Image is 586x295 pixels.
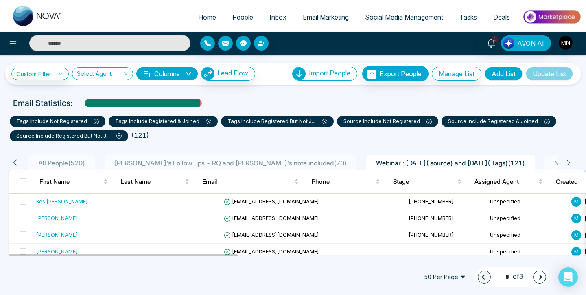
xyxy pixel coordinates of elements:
[493,13,510,21] span: Deals
[11,68,69,80] a: Custom Filter
[36,197,88,205] div: Kos [PERSON_NAME]
[39,177,102,187] span: First Name
[362,66,429,81] button: Export People
[409,231,454,238] span: [PHONE_NUMBER]
[526,67,573,81] button: Update List
[224,215,319,221] span: [EMAIL_ADDRESS][DOMAIN_NAME]
[432,67,481,81] button: Manage List
[295,9,357,25] a: Email Marketing
[485,67,523,81] button: Add List
[36,247,78,255] div: [PERSON_NAME]
[201,67,255,81] button: Lead Flow
[190,9,224,25] a: Home
[487,227,568,244] td: Unspecified
[13,6,62,26] img: Nova CRM Logo
[16,132,122,140] p: source include
[409,198,454,205] span: [PHONE_NUMBER]
[393,177,455,187] span: Stage
[198,13,216,21] span: Home
[481,35,501,50] a: 1
[305,170,387,193] th: Phone
[56,132,110,139] span: Registered but Not J ...
[343,117,432,125] p: source include Not Registered
[261,118,315,124] span: Registered but Not J ...
[373,159,528,167] span: Webinar : [DATE]( source) and [DATE]( Tags) ( 121 )
[36,214,78,222] div: [PERSON_NAME]
[468,170,549,193] th: Assigned Agent
[487,194,568,210] td: Unspecified
[571,247,581,257] span: M
[474,177,537,187] span: Assigned Agent
[217,69,248,77] span: Lead Flow
[448,117,550,125] p: source include Registered & Joined
[503,37,514,49] img: Lead Flow
[487,244,568,260] td: Unspecified
[571,230,581,240] span: M
[303,13,349,21] span: Email Marketing
[114,170,196,193] th: Last Name
[501,35,551,51] button: AVON AI
[571,197,581,207] span: M
[491,35,499,43] span: 1
[201,67,214,80] img: Lead Flow
[418,271,471,284] span: 50 Per Page
[131,130,149,140] li: ( 121 )
[365,13,443,21] span: Social Media Management
[409,215,454,221] span: [PHONE_NUMBER]
[115,117,211,125] p: tags include Registered & Joined
[35,159,88,167] span: All People ( 520 )
[111,159,350,167] span: [PERSON_NAME]'s Follow ups - RQ and [PERSON_NAME]'s note included ( 70 )
[36,231,78,239] div: [PERSON_NAME]
[269,13,286,21] span: Inbox
[451,9,485,25] a: Tasks
[16,117,99,125] p: tags include Not Registered
[558,267,578,287] div: Open Intercom Messenger
[185,70,192,77] span: down
[517,38,544,48] span: AVON AI
[387,170,468,193] th: Stage
[33,170,114,193] th: First Name
[559,36,573,50] img: User Avatar
[501,271,523,282] span: of 3
[522,8,581,26] img: Market-place.gif
[224,9,261,25] a: People
[202,177,293,187] span: Email
[309,69,350,77] span: Import People
[312,177,374,187] span: Phone
[571,214,581,223] span: M
[198,67,255,81] a: Lead FlowLead Flow
[224,198,319,205] span: [EMAIL_ADDRESS][DOMAIN_NAME]
[232,13,253,21] span: People
[459,13,477,21] span: Tasks
[487,210,568,227] td: Unspecified
[196,170,305,193] th: Email
[227,117,327,125] p: tags include
[485,9,518,25] a: Deals
[380,70,422,78] span: Export People
[261,9,295,25] a: Inbox
[136,67,198,80] button: Columnsdown
[13,97,72,109] p: Email Statistics:
[357,9,451,25] a: Social Media Management
[224,231,319,238] span: [EMAIL_ADDRESS][DOMAIN_NAME]
[224,248,319,255] span: [EMAIL_ADDRESS][DOMAIN_NAME]
[121,177,183,187] span: Last Name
